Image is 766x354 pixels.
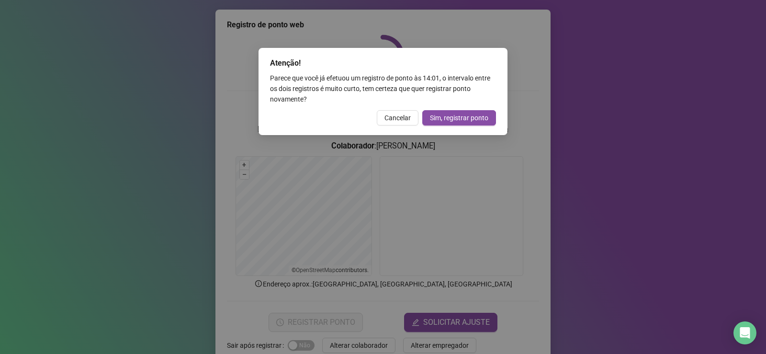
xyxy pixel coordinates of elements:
span: Sim, registrar ponto [430,113,488,123]
button: Sim, registrar ponto [422,110,496,126]
div: Parece que você já efetuou um registro de ponto às 14:01 , o intervalo entre os dois registros é ... [270,73,496,104]
span: Cancelar [384,113,411,123]
button: Cancelar [377,110,418,126]
div: Atenção! [270,57,496,69]
div: Open Intercom Messenger [733,321,756,344]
